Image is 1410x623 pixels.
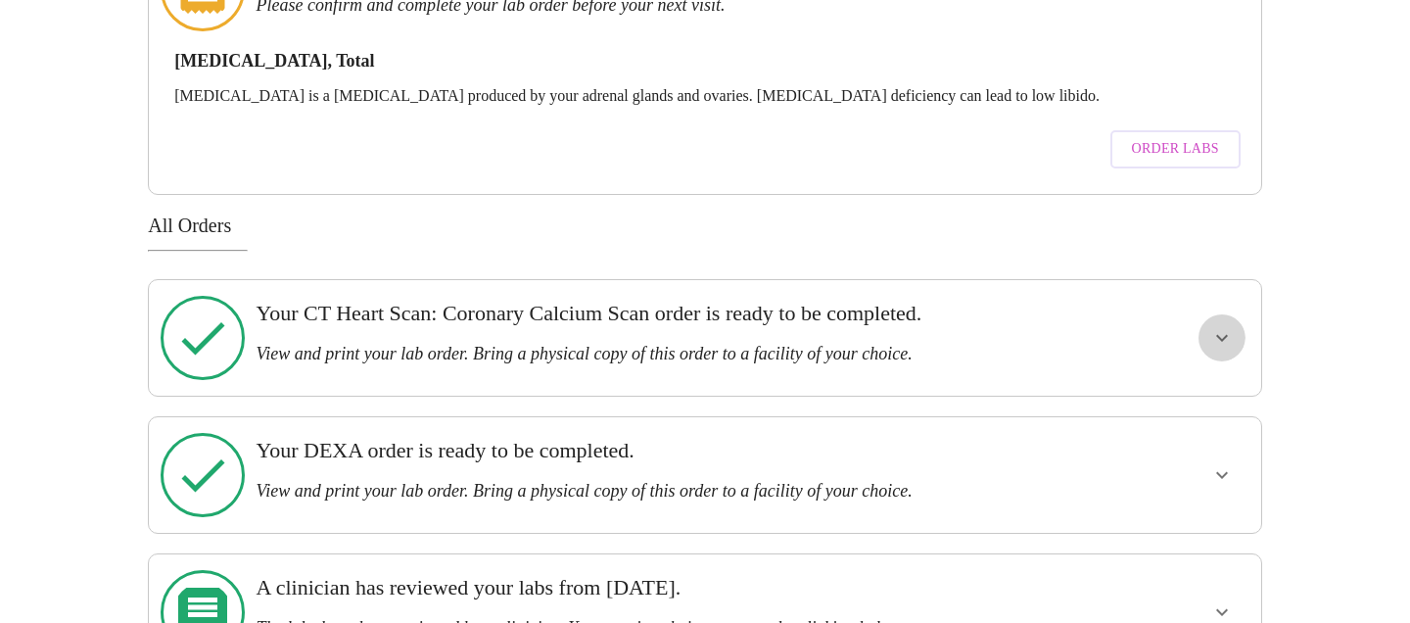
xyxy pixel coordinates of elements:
[256,344,1047,364] h3: View and print your lab order. Bring a physical copy of this order to a facility of your choice.
[1105,120,1245,178] a: Order Labs
[174,87,1236,105] p: [MEDICAL_DATA] is a [MEDICAL_DATA] produced by your adrenal glands and ovaries. [MEDICAL_DATA] de...
[1110,130,1241,168] button: Order Labs
[256,301,1047,326] h3: Your CT Heart Scan: Coronary Calcium Scan order is ready to be completed.
[256,438,1047,463] h3: Your DEXA order is ready to be completed.
[1198,452,1245,499] button: show more
[256,481,1047,502] h3: View and print your lab order. Bring a physical copy of this order to a facility of your choice.
[1132,137,1219,162] span: Order Labs
[1198,314,1245,361] button: show more
[174,51,1236,72] h3: [MEDICAL_DATA], Total
[148,215,1262,237] h3: All Orders
[256,575,1047,600] h3: A clinician has reviewed your labs from [DATE].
